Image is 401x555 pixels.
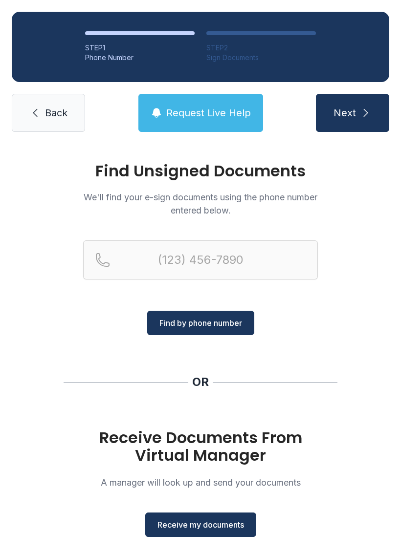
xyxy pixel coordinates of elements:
[83,191,318,217] p: We'll find your e-sign documents using the phone number entered below.
[85,43,195,53] div: STEP 1
[83,429,318,464] h1: Receive Documents From Virtual Manager
[83,163,318,179] h1: Find Unsigned Documents
[166,106,251,120] span: Request Live Help
[334,106,356,120] span: Next
[157,519,244,531] span: Receive my documents
[206,43,316,53] div: STEP 2
[206,53,316,63] div: Sign Documents
[192,374,209,390] div: OR
[85,53,195,63] div: Phone Number
[83,240,318,279] input: Reservation phone number
[45,106,67,120] span: Back
[83,476,318,489] p: A manager will look up and send your documents
[159,317,242,329] span: Find by phone number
